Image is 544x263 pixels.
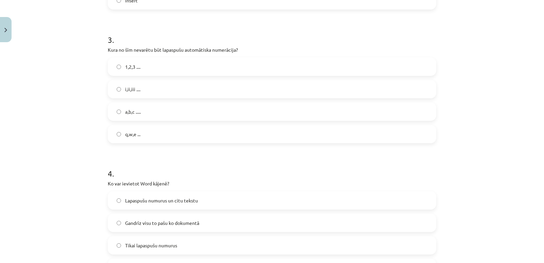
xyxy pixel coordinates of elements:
input: Gandrīz visu to pašu ko dokumentā [117,221,121,225]
span: q,w,e ... [125,131,140,138]
h1: 4 . [108,157,436,178]
span: a,b,c ..... [125,108,141,115]
input: Lapaspušu numurus un citu tekstu [117,198,121,203]
span: Gandrīz visu to pašu ko dokumentā [125,219,199,227]
p: Kura no šīm nevarētu būt lapaspušu automātiska numerācija? [108,46,436,53]
p: Ko var ievietot Word kājenē? [108,180,436,187]
input: 1,2,3 .... [117,65,121,69]
span: Lapaspušu numurus un citu tekstu [125,197,198,204]
img: icon-close-lesson-0947bae3869378f0d4975bcd49f059093ad1ed9edebbc8119c70593378902aed.svg [4,28,7,32]
span: Tikai lapaspušu numurus [125,242,177,249]
input: a,b,c ..... [117,110,121,114]
h1: 3 . [108,23,436,44]
input: Tikai lapaspušu numurus [117,243,121,248]
input: i,ii,iii .... [117,87,121,92]
span: i,ii,iii .... [125,86,140,93]
input: q,w,e ... [117,132,121,136]
span: 1,2,3 .... [125,63,140,70]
